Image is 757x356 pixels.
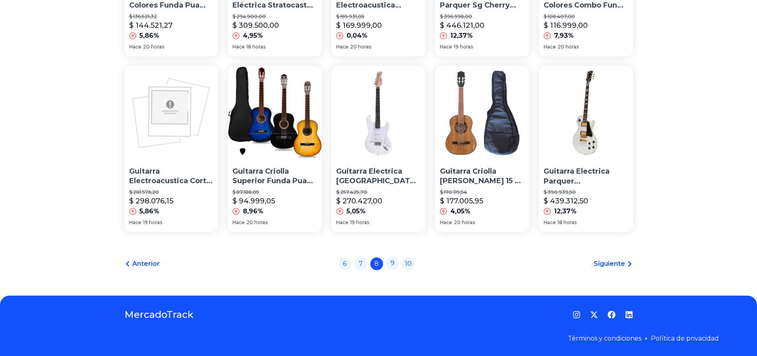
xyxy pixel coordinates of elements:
[129,219,141,226] span: Hace
[450,207,470,216] p: 4,05%
[440,219,452,226] span: Hace
[573,311,581,319] a: Instagram
[539,66,633,232] a: Guitarra Electrica Parquer Les Paul Blanca Con FundaGuitarra Electrica Parquer [GEOGRAPHIC_DATA][...
[124,66,219,160] img: Guitarra Electroacustica Corte Bamboo Eq Afinador Funda Bk
[544,195,588,207] p: $ 439.312,50
[336,14,421,20] p: $ 169.931,05
[539,66,633,160] img: Guitarra Electrica Parquer Les Paul Blanca Con Funda
[554,31,574,41] p: 7,93%
[440,14,525,20] p: $ 396.998,00
[228,66,322,160] img: Guitarra Criolla Superior Funda Pua Colores Garantia Oficial
[232,166,317,186] p: Guitarra Criolla Superior Funda Pua Colores Garantia Oficial
[243,31,263,41] p: 4,95%
[440,20,484,31] p: $ 446.121,00
[544,44,556,50] span: Hace
[454,44,473,50] span: 19 horas
[651,335,719,342] a: Política de privacidad
[336,189,421,195] p: $ 257.425,70
[143,219,162,226] span: 19 horas
[331,66,426,160] img: Guitarra Electrica Parquer Stratocaster Blanca Funda Cuota
[129,44,141,50] span: Hace
[435,66,529,232] a: Guitarra Criolla Mediana Fonseca 15 + Funda AcolchadaGuitarra Criolla [PERSON_NAME] 15 + Funda Ac...
[558,44,579,50] span: 20 horas
[544,14,628,20] p: $ 108.407,00
[454,219,475,226] span: 20 horas
[246,44,265,50] span: 18 horas
[568,335,641,342] a: Términos y condiciones
[440,189,525,195] p: $ 170.119,54
[440,44,452,50] span: Hace
[129,195,173,207] p: $ 298.076,15
[228,66,322,232] a: Guitarra Criolla Superior Funda Pua Colores Garantia OficialGuitarra Criolla Superior Funda Pua C...
[336,166,421,186] p: Guitarra Electrica [GEOGRAPHIC_DATA] Funda Cuota
[440,166,525,186] p: Guitarra Criolla [PERSON_NAME] 15 + Funda Acolchada
[232,20,279,31] p: $ 309.500,00
[139,207,159,216] p: 5,86%
[354,257,367,270] a: 7
[243,207,263,216] p: 8,96%
[331,66,426,232] a: Guitarra Electrica Parquer Stratocaster Blanca Funda CuotaGuitarra Electrica [GEOGRAPHIC_DATA] Fu...
[232,14,317,20] p: $ 294.900,00
[336,219,348,226] span: Hace
[350,44,371,50] span: 20 horas
[440,195,483,207] p: $ 177.005,95
[232,219,245,226] span: Hace
[129,189,214,195] p: $ 281.576,20
[544,189,628,195] p: $ 390.939,50
[350,219,369,226] span: 19 horas
[594,259,633,269] a: Siguiente
[124,66,219,232] a: Guitarra Electroacustica Corte Bamboo Eq Afinador Funda BkGuitarra Electroacustica Corte Bamboo E...
[246,219,267,226] span: 20 horas
[347,207,366,216] p: 5,05%
[139,31,159,41] p: 5,86%
[143,44,164,50] span: 20 horas
[554,207,577,216] p: 12,37%
[450,31,473,41] p: 12,37%
[232,189,317,195] p: $ 87.188,05
[124,308,194,321] a: MercadoTrack
[402,257,415,270] a: 10
[347,31,368,41] p: 0,04%
[129,20,172,31] p: $ 144.521,27
[435,66,529,160] img: Guitarra Criolla Mediana Fonseca 15 + Funda Acolchada
[558,219,577,226] span: 18 horas
[129,166,214,186] p: Guitarra Electroacustica Corte Bamboo Eq Afinador Funda Bk
[336,20,382,31] p: $ 169.999,00
[129,14,214,20] p: $ 136.521,32
[232,44,245,50] span: Hace
[132,259,160,269] span: Anterior
[232,195,275,207] p: $ 94.999,05
[386,257,399,269] a: 9
[590,311,598,319] a: Twitter
[124,259,160,269] a: Anterior
[544,219,556,226] span: Hace
[625,311,633,319] a: LinkedIn
[339,257,351,270] a: 6
[544,20,588,31] p: $ 116.999,00
[336,195,382,207] p: $ 270.427,00
[608,311,616,319] a: Facebook
[544,166,628,186] p: Guitarra Electrica Parquer [GEOGRAPHIC_DATA][PERSON_NAME] Con Funda
[594,259,625,269] span: Siguiente
[336,44,348,50] span: Hace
